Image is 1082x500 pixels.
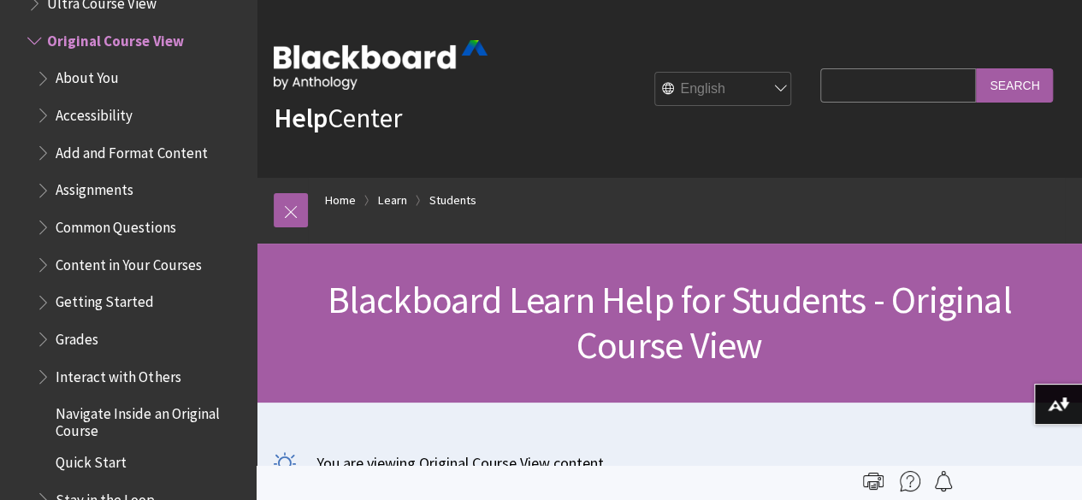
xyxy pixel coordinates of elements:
img: Print [863,471,884,491]
span: Assignments [56,176,133,199]
img: Follow this page [933,471,954,491]
span: Original Course View [47,26,183,50]
strong: Help [274,101,328,135]
span: Content in Your Courses [56,250,201,274]
a: HelpCenter [274,101,402,135]
span: Interact with Others [56,362,180,385]
img: More help [900,471,920,491]
span: Add and Format Content [56,138,207,162]
select: Site Language Selector [655,73,792,107]
span: Accessibility [56,101,133,124]
p: You are viewing Original Course View content [274,452,1065,474]
span: Getting Started [56,288,154,311]
span: Navigate Inside an Original Course [56,399,245,439]
span: About You [56,64,119,87]
img: Blackboard by Anthology [274,40,488,90]
span: Common Questions [56,213,175,236]
span: Blackboard Learn Help for Students - Original Course View [327,276,1011,368]
a: Students [429,190,476,211]
input: Search [976,68,1053,102]
a: Home [325,190,356,211]
span: Grades [56,325,98,348]
a: Learn [378,190,407,211]
span: Quick Start [56,449,127,472]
